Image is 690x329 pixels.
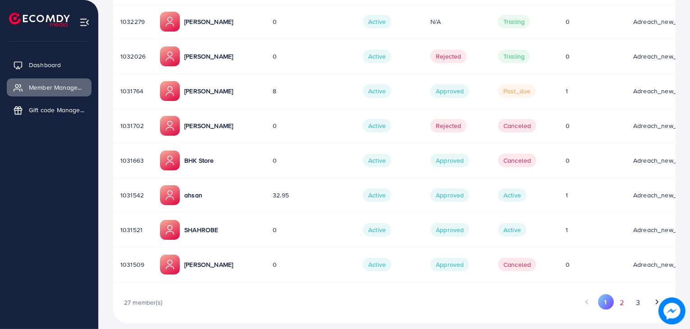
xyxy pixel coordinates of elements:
span: 0 [273,52,277,61]
img: ic-member-manager.00abd3e0.svg [160,81,180,101]
span: 1032026 [120,52,146,61]
p: [PERSON_NAME] [184,259,233,270]
span: 1031702 [120,121,144,130]
ul: Pagination [394,294,665,311]
img: ic-member-manager.00abd3e0.svg [160,116,180,136]
span: 1031521 [120,225,142,234]
span: past_due [498,84,536,98]
span: Active [498,188,526,202]
span: Dashboard [29,60,61,69]
span: Approved [430,258,469,271]
span: canceled [498,119,536,133]
span: N/A [430,17,441,26]
img: ic-member-manager.00abd3e0.svg [160,220,180,240]
span: Active [363,84,391,98]
span: 0 [566,52,570,61]
img: ic-member-manager.00abd3e0.svg [160,255,180,274]
span: 0 [273,225,277,234]
button: Go to page 2 [614,294,630,311]
img: image [658,297,685,324]
img: logo [9,13,70,27]
span: 27 member(s) [124,298,162,307]
a: Gift code Management [7,101,91,119]
span: 0 [566,17,570,26]
span: 8 [273,87,276,96]
span: trialing [498,15,530,28]
img: menu [79,17,90,27]
p: [PERSON_NAME] [184,120,233,131]
button: Go to page 3 [630,294,646,311]
span: 32.95 [273,191,289,200]
span: 0 [273,260,277,269]
span: 1032279 [120,17,145,26]
span: Active [363,154,391,167]
span: 1 [566,87,568,96]
span: Rejected [430,119,466,133]
span: 1 [566,225,568,234]
span: Active [363,258,391,271]
span: Approved [430,188,469,202]
span: 0 [566,260,570,269]
span: 0 [273,121,277,130]
span: Active [498,223,526,237]
a: Dashboard [7,56,91,74]
span: Approved [430,84,469,98]
span: Approved [430,223,469,237]
span: Active [363,223,391,237]
p: SHAHROBE [184,224,218,235]
button: Go to page 1 [598,294,614,310]
p: ahsan [184,190,202,201]
span: 1031509 [120,260,144,269]
span: canceled [498,258,536,271]
span: canceled [498,154,536,167]
span: Active [363,50,391,63]
span: Approved [430,154,469,167]
span: 0 [273,17,277,26]
span: Active [363,119,391,133]
span: 1031764 [120,87,143,96]
p: [PERSON_NAME] [184,51,233,62]
span: 1031663 [120,156,144,165]
span: 0 [566,121,570,130]
p: [PERSON_NAME] [184,16,233,27]
p: [PERSON_NAME] [184,86,233,96]
img: ic-member-manager.00abd3e0.svg [160,185,180,205]
span: Member Management [29,83,85,92]
button: Go to next page [649,294,665,310]
span: Active [363,188,391,202]
span: 1031542 [120,191,144,200]
span: Gift code Management [29,105,85,114]
span: 1 [566,191,568,200]
a: Member Management [7,78,91,96]
span: trialing [498,50,530,63]
img: ic-member-manager.00abd3e0.svg [160,12,180,32]
img: ic-member-manager.00abd3e0.svg [160,46,180,66]
span: 0 [273,156,277,165]
span: Active [363,15,391,28]
span: Rejected [430,50,466,63]
span: 0 [566,156,570,165]
img: ic-member-manager.00abd3e0.svg [160,151,180,170]
p: BHK Store [184,155,214,166]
